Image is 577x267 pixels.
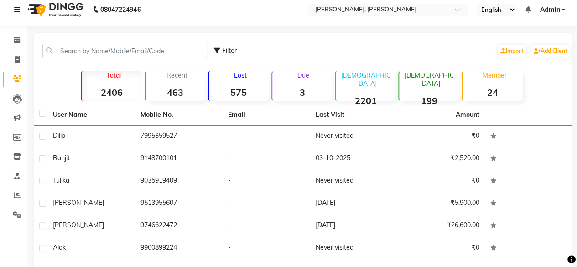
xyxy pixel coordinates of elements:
[223,105,310,126] th: Email
[53,131,65,140] span: Dilip
[463,87,522,98] strong: 24
[466,71,522,79] p: Member
[403,71,459,88] p: [DEMOGRAPHIC_DATA]
[310,215,397,237] td: [DATE]
[310,148,397,170] td: 03-10-2025
[498,45,526,58] a: Import
[223,170,310,193] td: -
[223,237,310,260] td: -
[397,170,485,193] td: ₹0
[223,193,310,215] td: -
[222,47,237,55] span: Filter
[310,105,397,126] th: Last Visit
[397,237,485,260] td: ₹0
[223,148,310,170] td: -
[397,148,485,170] td: ₹2,520.00
[53,199,104,207] span: [PERSON_NAME]
[310,193,397,215] td: [DATE]
[272,87,332,98] strong: 3
[135,193,223,215] td: 9513955607
[397,126,485,148] td: ₹0
[223,126,310,148] td: -
[310,237,397,260] td: Never visited
[82,87,141,98] strong: 2406
[85,71,141,79] p: Total
[135,215,223,237] td: 9746622472
[397,193,485,215] td: ₹5,900.00
[223,215,310,237] td: -
[397,215,485,237] td: ₹26,600.00
[135,170,223,193] td: 9035919409
[274,71,332,79] p: Due
[336,95,395,106] strong: 2201
[399,95,459,106] strong: 199
[531,45,570,58] a: Add Client
[135,148,223,170] td: 9148700101
[135,126,223,148] td: 7995359527
[47,105,135,126] th: User Name
[53,154,70,162] span: Ranjit
[42,44,207,58] input: Search by Name/Mobile/Email/Code
[53,176,69,184] span: Tulika
[540,5,560,15] span: Admin
[135,105,223,126] th: Mobile No.
[209,87,269,98] strong: 575
[135,237,223,260] td: 9900899224
[53,243,66,251] span: Alok
[146,87,205,98] strong: 463
[310,126,397,148] td: Never visited
[53,221,104,229] span: [PERSON_NAME]
[149,71,205,79] p: Recent
[213,71,269,79] p: Lost
[450,105,485,125] th: Amount
[310,170,397,193] td: Never visited
[339,71,395,88] p: [DEMOGRAPHIC_DATA]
